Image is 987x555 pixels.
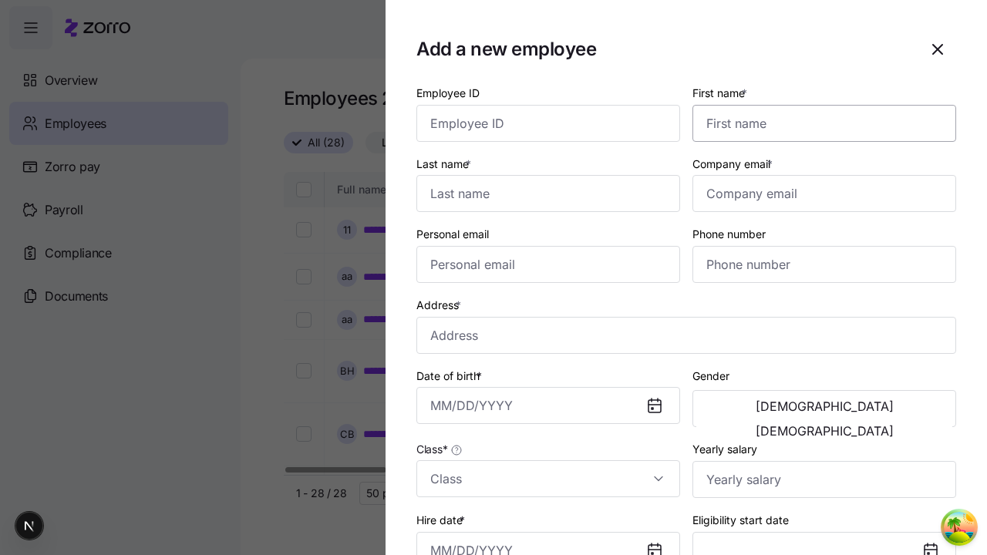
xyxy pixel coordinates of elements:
[416,246,680,283] input: Personal email
[692,156,776,173] label: Company email
[692,226,766,243] label: Phone number
[692,246,956,283] input: Phone number
[416,460,680,497] input: Class
[692,85,750,102] label: First name
[416,317,956,354] input: Address
[692,512,789,529] label: Eligibility start date
[416,387,680,424] input: MM/DD/YYYY
[416,512,468,529] label: Hire date
[756,425,894,437] span: [DEMOGRAPHIC_DATA]
[416,368,485,385] label: Date of birth
[692,441,757,458] label: Yearly salary
[416,37,907,61] h1: Add a new employee
[692,368,729,385] label: Gender
[416,85,480,102] label: Employee ID
[692,105,956,142] input: First name
[692,175,956,212] input: Company email
[416,175,680,212] input: Last name
[692,461,956,498] input: Yearly salary
[416,156,474,173] label: Last name
[944,512,975,543] button: Open Tanstack query devtools
[416,297,464,314] label: Address
[416,442,447,457] span: Class *
[756,400,894,412] span: [DEMOGRAPHIC_DATA]
[416,105,680,142] input: Employee ID
[416,226,489,243] label: Personal email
